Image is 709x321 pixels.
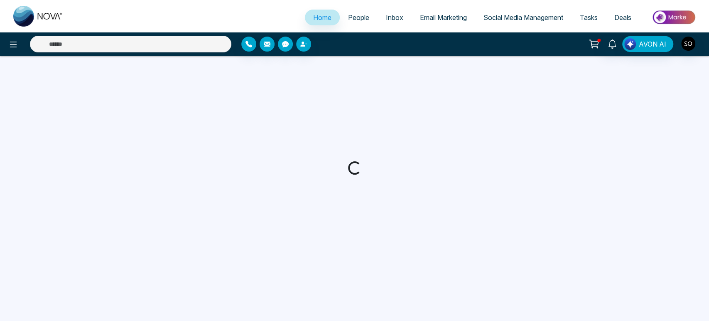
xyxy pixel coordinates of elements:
a: Social Media Management [475,10,572,25]
img: Lead Flow [624,38,636,50]
a: Inbox [378,10,412,25]
span: Deals [614,13,631,22]
span: Email Marketing [420,13,467,22]
span: Social Media Management [483,13,563,22]
button: AVON AI [622,36,673,52]
span: Home [313,13,331,22]
img: Nova CRM Logo [13,6,63,27]
span: AVON AI [639,39,666,49]
a: Email Marketing [412,10,475,25]
img: User Avatar [681,37,695,51]
a: Deals [606,10,640,25]
span: People [348,13,369,22]
img: Market-place.gif [644,8,704,27]
span: Inbox [386,13,403,22]
a: People [340,10,378,25]
span: Tasks [580,13,598,22]
a: Tasks [572,10,606,25]
a: Home [305,10,340,25]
